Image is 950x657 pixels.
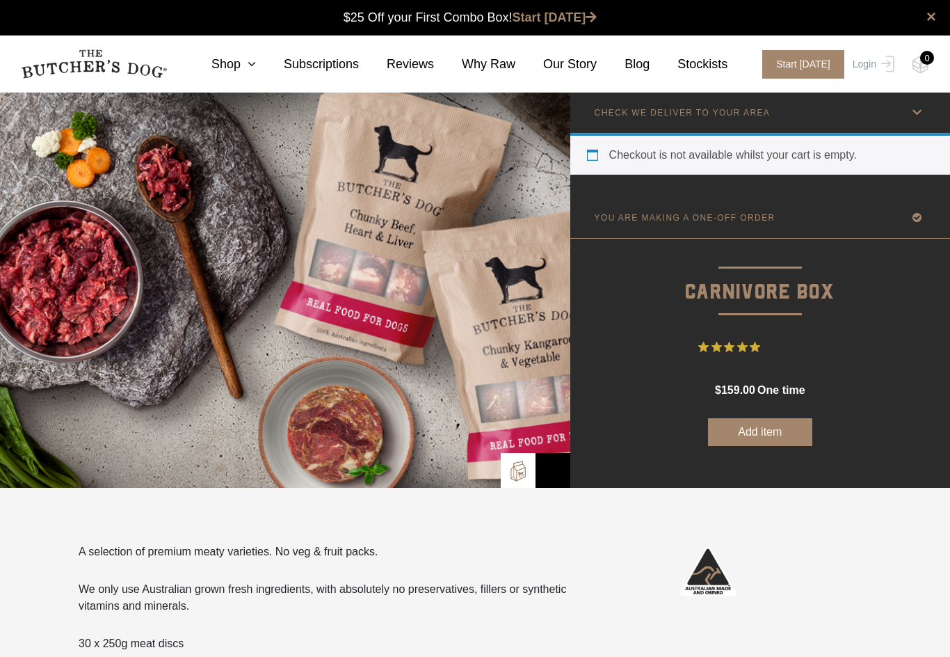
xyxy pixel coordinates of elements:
p: Carnivore Box [570,239,950,309]
p: CHECK WE DELIVER TO YOUR AREA [595,108,771,118]
a: Start [DATE] [513,10,597,24]
p: 30 x 250g meat discs [79,635,604,652]
a: Reviews [359,55,434,74]
span: $ [715,384,721,396]
img: TBD_Build-A-Box.png [508,461,529,482]
a: CHECK WE DELIVER TO YOUR AREA [570,92,950,133]
p: YOU ARE MAKING A ONE-OFF ORDER [595,213,775,223]
p: We only use Australian grown fresh ingredients, with absolutely no preservatives, fillers or synt... [79,581,604,615]
span: one time [757,384,805,396]
span: 159.00 [721,384,755,396]
a: Shop [184,55,256,74]
a: Our Story [515,55,597,74]
button: Rated 4.9 out of 5 stars from 27 reviews. Jump to reviews. [698,337,821,358]
img: Australian-Made_White.png [680,544,736,599]
span: 27 Reviews [766,337,821,358]
button: Add item [708,418,812,446]
a: Login [849,50,894,79]
a: Blog [597,55,650,74]
div: 0 [920,51,934,65]
img: TBD_Cart-Empty.png [912,56,929,74]
div: Checkout is not available whilst your cart is empty. [570,134,950,175]
a: close [926,8,936,25]
a: Stockists [650,55,727,74]
img: Bowl-Icon2.png [542,460,563,481]
a: Subscriptions [256,55,359,74]
div: A selection of premium meaty varieties. No veg & fruit packs. [79,544,604,652]
a: YOU ARE MAKING A ONE-OFF ORDER [570,197,950,238]
a: Start [DATE] [748,50,849,79]
span: Start [DATE] [762,50,844,79]
a: Why Raw [434,55,515,74]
